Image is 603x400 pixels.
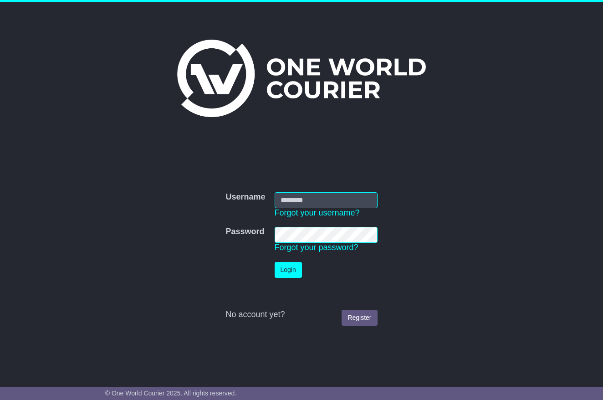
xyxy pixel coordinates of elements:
[105,390,237,397] span: © One World Courier 2025. All rights reserved.
[275,262,302,278] button: Login
[225,192,265,202] label: Username
[275,208,360,217] a: Forgot your username?
[342,310,377,326] a: Register
[225,227,264,237] label: Password
[225,310,377,320] div: No account yet?
[177,40,426,117] img: One World
[275,243,358,252] a: Forgot your password?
